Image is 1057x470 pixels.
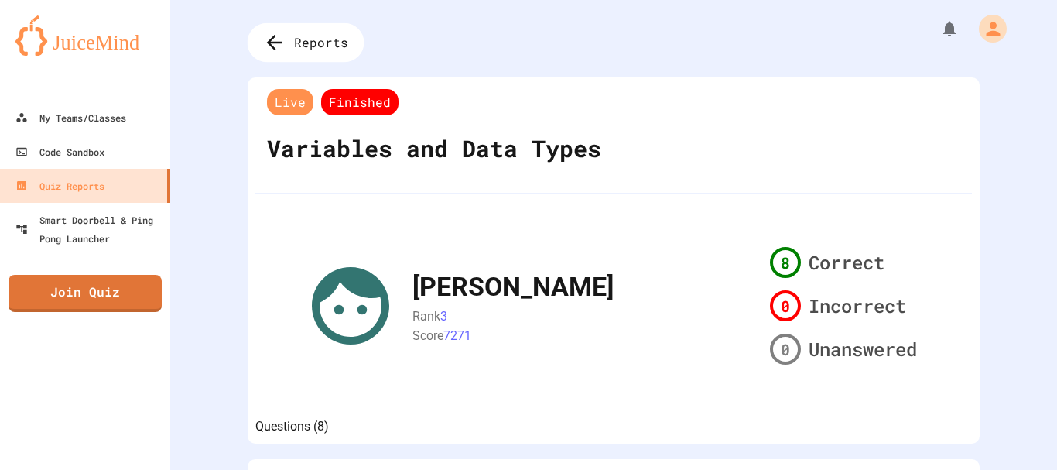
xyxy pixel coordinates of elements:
[412,328,443,342] span: Score
[255,417,329,436] button: Questions (8)
[809,249,884,276] span: Correct
[963,11,1011,46] div: My Account
[255,417,329,436] div: basic tabs example
[294,33,348,52] span: Reports
[15,211,164,248] div: Smart Doorbell & Ping Pong Launcher
[412,267,614,307] div: [PERSON_NAME]
[412,309,440,324] span: Rank
[267,89,313,115] span: Live
[770,334,801,365] div: 0
[440,309,447,324] span: 3
[912,15,963,42] div: My Notifications
[809,335,917,363] span: Unanswered
[809,292,906,320] span: Incorrect
[9,275,162,312] a: Join Quiz
[770,247,801,278] div: 8
[263,119,605,177] div: Variables and Data Types
[15,142,104,161] div: Code Sandbox
[15,15,155,56] img: logo-orange.svg
[443,328,471,342] span: 7271
[15,177,104,195] div: Quiz Reports
[770,290,801,321] div: 0
[15,108,126,127] div: My Teams/Classes
[321,89,399,115] span: Finished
